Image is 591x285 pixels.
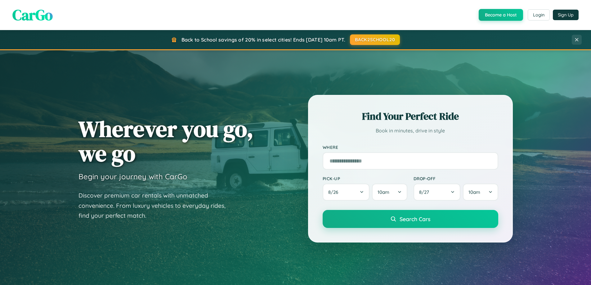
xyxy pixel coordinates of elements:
span: 8 / 27 [419,189,432,195]
h3: Begin your journey with CarGo [78,172,187,181]
button: Become a Host [479,9,523,21]
label: Where [323,145,498,150]
button: 10am [372,184,407,201]
span: Back to School savings of 20% in select cities! Ends [DATE] 10am PT. [181,37,345,43]
button: 8/27 [414,184,461,201]
button: Search Cars [323,210,498,228]
p: Discover premium car rentals with unmatched convenience. From luxury vehicles to everyday rides, ... [78,190,234,221]
span: CarGo [12,5,53,25]
button: 10am [463,184,498,201]
button: BACK2SCHOOL20 [350,34,400,45]
span: 10am [378,189,389,195]
span: 8 / 26 [328,189,341,195]
button: Login [528,9,550,20]
button: Sign Up [553,10,579,20]
h1: Wherever you go, we go [78,117,253,166]
button: 8/26 [323,184,370,201]
label: Pick-up [323,176,407,181]
h2: Find Your Perfect Ride [323,109,498,123]
label: Drop-off [414,176,498,181]
span: 10am [468,189,480,195]
p: Book in minutes, drive in style [323,126,498,135]
span: Search Cars [400,216,430,222]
